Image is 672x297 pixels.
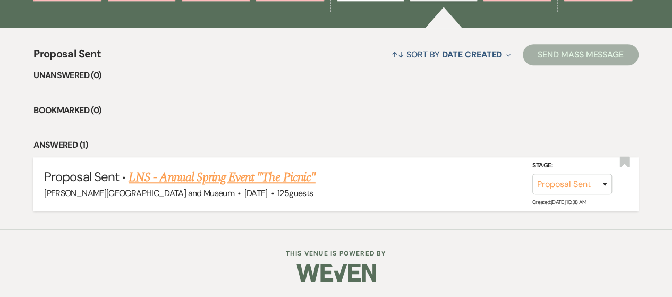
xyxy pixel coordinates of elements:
span: [DATE] [244,188,267,199]
span: Proposal Sent [33,46,101,69]
li: Bookmarked (0) [33,104,639,117]
span: 125 guests [277,188,313,199]
span: Date Created [442,49,502,60]
label: Stage: [532,160,612,172]
li: Answered (1) [33,138,639,152]
img: Weven Logo [296,254,376,291]
span: ↑↓ [392,49,404,60]
li: Unanswered (0) [33,69,639,82]
a: LNS - Annual Spring Event "The Picnic" [129,168,316,187]
span: Proposal Sent [44,168,119,185]
span: Created: [DATE] 10:38 AM [532,199,586,206]
button: Send Mass Message [523,44,639,65]
button: Sort By Date Created [387,40,515,69]
span: [PERSON_NAME][GEOGRAPHIC_DATA] and Museum [44,188,234,199]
